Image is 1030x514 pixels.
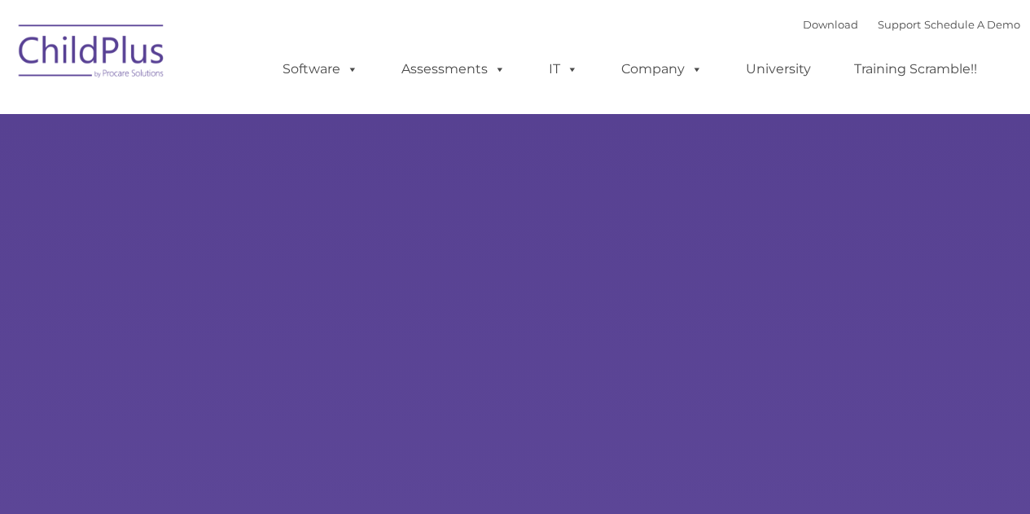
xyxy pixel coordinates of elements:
[533,53,594,86] a: IT
[878,18,921,31] a: Support
[924,18,1020,31] a: Schedule A Demo
[11,13,173,94] img: ChildPlus by Procare Solutions
[803,18,858,31] a: Download
[838,53,993,86] a: Training Scramble!!
[730,53,827,86] a: University
[605,53,719,86] a: Company
[385,53,522,86] a: Assessments
[266,53,375,86] a: Software
[803,18,1020,31] font: |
